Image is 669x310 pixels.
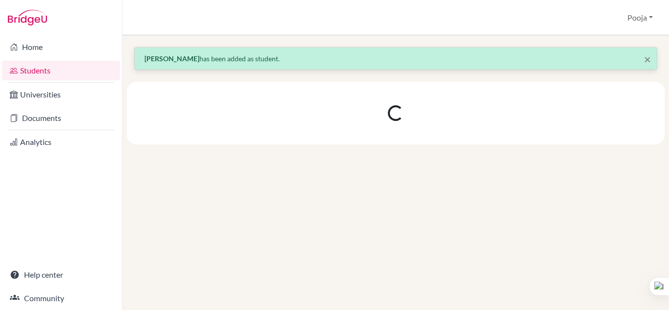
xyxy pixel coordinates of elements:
button: Close [644,53,651,65]
a: Home [2,37,120,57]
a: Analytics [2,132,120,152]
a: Community [2,288,120,308]
a: Students [2,61,120,80]
a: Documents [2,108,120,128]
a: Help center [2,265,120,285]
p: has been added as student. [144,53,647,64]
a: Universities [2,85,120,104]
button: Pooja [623,8,657,27]
span: × [644,52,651,66]
img: Bridge-U [8,10,47,25]
strong: [PERSON_NAME] [144,54,199,63]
